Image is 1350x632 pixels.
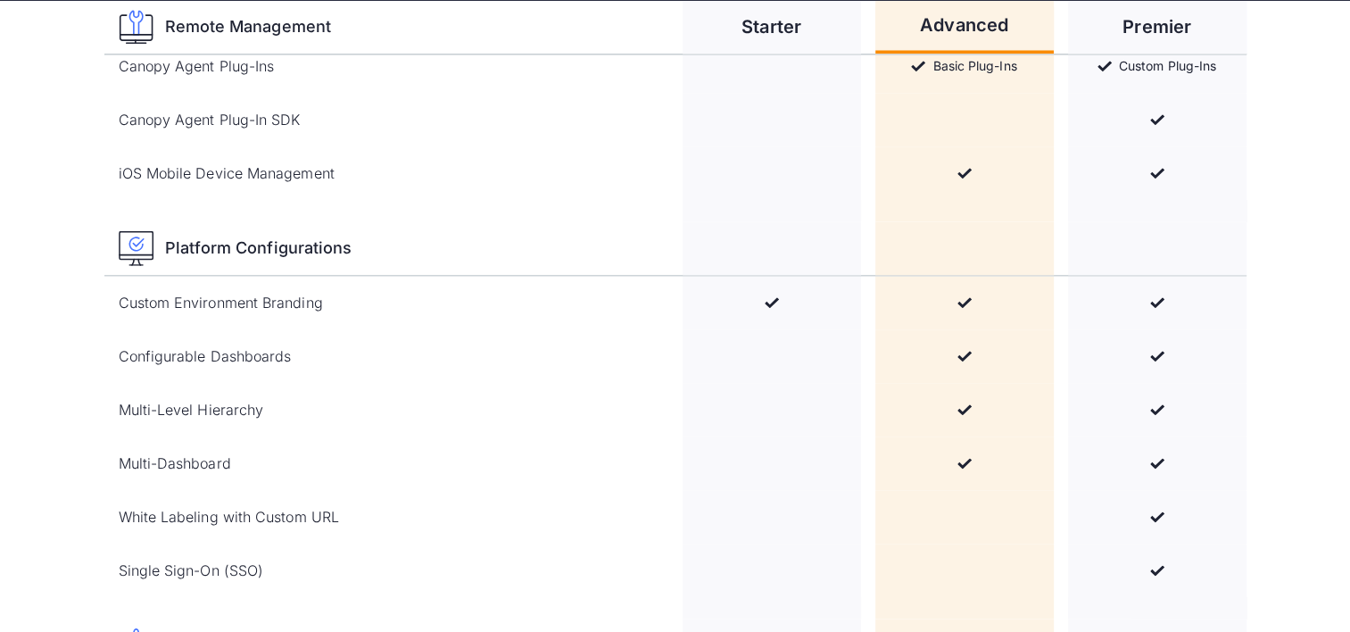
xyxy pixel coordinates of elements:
div: Starter [741,18,801,36]
div: Canopy Agent Plug-In SDK [119,109,301,130]
div: Single Sign-On (SSO) [119,560,264,581]
div: Multi-Level Hierarchy [119,399,264,420]
div: Advanced [920,16,1008,34]
div: Premier [1122,18,1191,36]
div: iOS Mobile Device Management [119,162,335,184]
div: Custom Environment Branding [119,292,323,313]
div: White Labeling with Custom URL [119,506,339,528]
div: Canopy Agent Plug-Ins [119,55,275,77]
div: Custom Plug-Ins [1119,57,1216,75]
div: Configurable Dashboards [119,345,292,367]
div: Multi-Dashboard [119,453,231,474]
h2: Platform Configurations [165,238,352,258]
div: Basic Plug-Ins [932,57,1016,75]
